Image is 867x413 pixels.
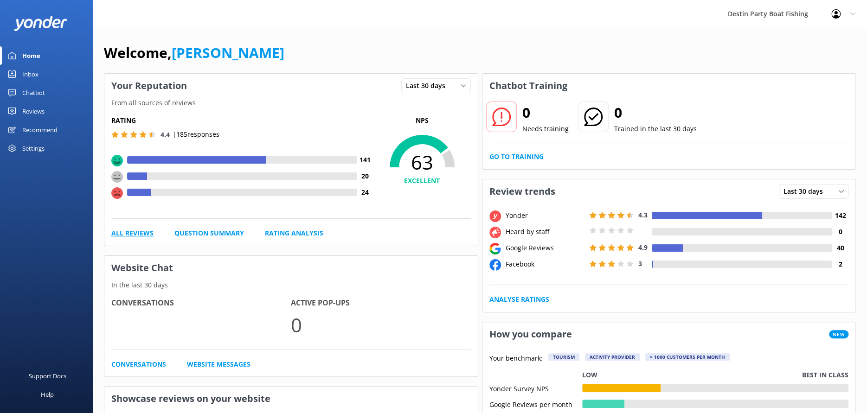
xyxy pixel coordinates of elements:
[503,243,587,253] div: Google Reviews
[22,139,45,158] div: Settings
[104,280,478,290] p: In the last 30 days
[522,124,569,134] p: Needs training
[585,353,640,361] div: Activity Provider
[173,129,219,140] p: | 185 responses
[784,186,828,197] span: Last 30 days
[638,243,648,252] span: 4.9
[482,179,562,203] h3: Review trends
[503,259,587,269] div: Facebook
[489,400,582,408] div: Google Reviews per month
[503,227,587,237] div: Heard by staff
[291,309,470,340] p: 0
[645,353,730,361] div: > 1000 customers per month
[41,385,54,404] div: Help
[614,102,697,124] h2: 0
[22,46,40,65] div: Home
[14,16,67,31] img: yonder-white-logo.png
[104,256,478,280] h3: Website Chat
[291,297,470,309] h4: Active Pop-ups
[406,81,451,91] span: Last 30 days
[111,359,166,369] a: Conversations
[373,115,471,126] p: NPS
[22,121,58,139] div: Recommend
[111,115,373,126] h5: Rating
[614,124,697,134] p: Trained in the last 30 days
[482,322,579,346] h3: How you compare
[22,102,45,121] div: Reviews
[832,227,848,237] h4: 0
[104,98,478,108] p: From all sources of reviews
[29,367,66,385] div: Support Docs
[161,130,170,139] span: 4.4
[832,243,848,253] h4: 40
[265,228,323,238] a: Rating Analysis
[638,210,648,219] span: 4.3
[22,65,39,83] div: Inbox
[187,359,250,369] a: Website Messages
[489,294,549,305] a: Analyse Ratings
[104,42,284,64] h1: Welcome,
[829,330,848,338] span: New
[503,210,587,221] div: Yonder
[582,370,597,380] p: Low
[111,297,291,309] h4: Conversations
[832,210,848,221] h4: 142
[482,74,574,98] h3: Chatbot Training
[104,387,478,411] h3: Showcase reviews on your website
[172,43,284,62] a: [PERSON_NAME]
[832,259,848,269] h4: 2
[373,176,471,186] h4: EXCELLENT
[638,259,642,268] span: 3
[22,83,45,102] div: Chatbot
[489,152,544,162] a: Go to Training
[357,187,373,197] h4: 24
[373,151,471,174] span: 63
[174,228,244,238] a: Question Summary
[111,228,154,238] a: All Reviews
[522,102,569,124] h2: 0
[489,353,543,364] p: Your benchmark:
[357,171,373,181] h4: 20
[548,353,579,361] div: Tourism
[802,370,848,380] p: Best in class
[357,155,373,165] h4: 141
[104,74,194,98] h3: Your Reputation
[489,384,582,392] div: Yonder Survey NPS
